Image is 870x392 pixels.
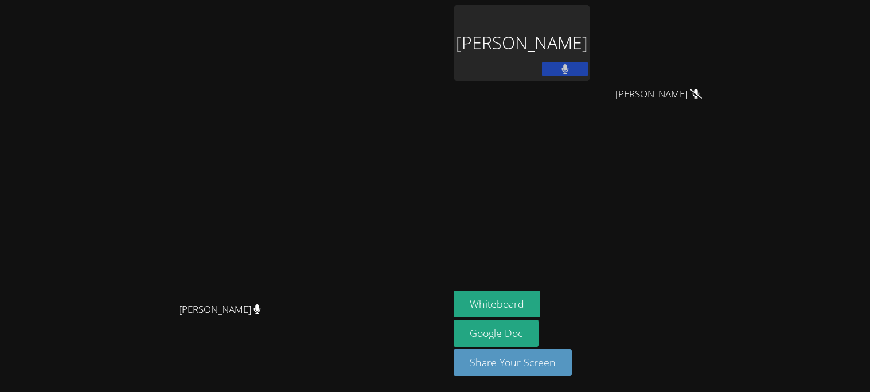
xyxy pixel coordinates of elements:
[454,349,572,376] button: Share Your Screen
[615,86,702,103] span: [PERSON_NAME]
[179,301,261,318] span: [PERSON_NAME]
[454,320,539,347] a: Google Doc
[454,291,540,317] button: Whiteboard
[454,5,590,81] div: [PERSON_NAME]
